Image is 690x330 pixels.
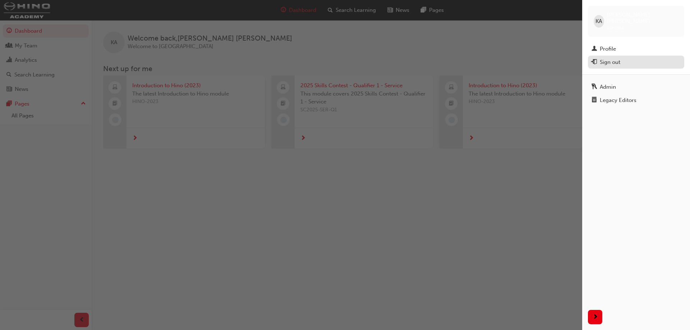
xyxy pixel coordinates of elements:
[592,84,597,90] span: keys-icon
[588,80,684,94] a: Admin
[595,17,602,25] span: KA
[600,45,616,53] div: Profile
[592,46,597,52] span: man-icon
[607,11,678,24] span: [PERSON_NAME] [PERSON_NAME]
[600,83,616,91] div: Admin
[588,56,684,69] button: Sign out
[588,42,684,56] a: Profile
[593,313,598,322] span: next-icon
[600,96,636,104] div: Legacy Editors
[592,59,597,66] span: exit-icon
[588,94,684,107] a: Legacy Editors
[600,58,620,66] div: Sign out
[607,25,624,31] span: kandika
[592,97,597,104] span: notepad-icon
